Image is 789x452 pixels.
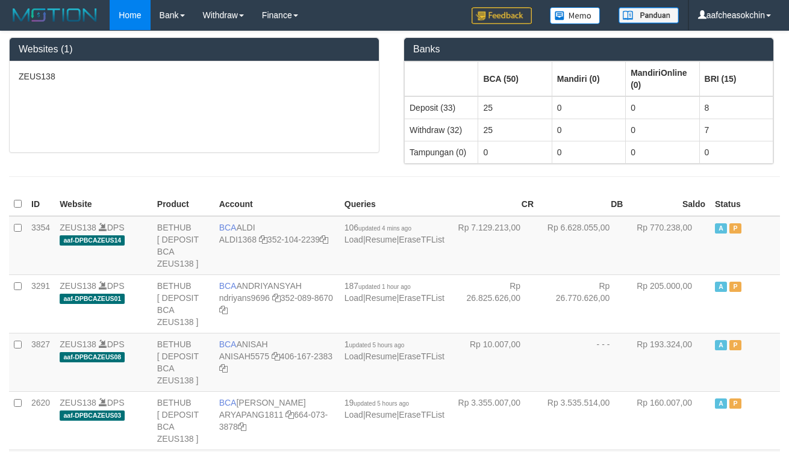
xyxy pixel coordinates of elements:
td: 0 [478,141,552,163]
span: Paused [729,398,741,409]
span: | | [345,281,444,303]
img: panduan.png [619,7,679,23]
span: BCA [219,281,237,291]
th: Website [55,193,152,216]
td: ANDRIYANSYAH 352-089-8670 [214,274,340,333]
span: aaf-DPBCAZEUS08 [60,352,125,362]
th: Group: activate to sort column ascending [478,61,552,96]
td: 3827 [27,333,55,391]
span: updated 5 hours ago [349,342,405,348]
span: Active [715,340,727,350]
span: aaf-DPBCAZEUS01 [60,294,125,304]
td: Rp 7.129.213,00 [449,216,538,275]
th: CR [449,193,538,216]
span: BCA [219,339,237,349]
img: Button%20Memo.svg [550,7,600,24]
a: EraseTFList [399,293,444,303]
span: Paused [729,340,741,350]
td: ANISAH 406-167-2383 [214,333,340,391]
a: Load [345,410,363,419]
a: Copy 6640733878 to clipboard [238,422,246,432]
td: DPS [55,391,152,450]
td: Rp 3.535.514,00 [538,391,628,450]
td: Deposit (33) [405,96,478,119]
a: Resume [366,235,397,244]
td: 25 [478,119,552,141]
td: ALDI 352-104-2239 [214,216,340,275]
a: ARYAPANG1811 [219,410,284,419]
td: Rp 26.825.626,00 [449,274,538,333]
td: 0 [552,119,625,141]
a: ZEUS138 [60,281,96,291]
a: Resume [366,293,397,303]
img: MOTION_logo.png [9,6,101,24]
th: Account [214,193,340,216]
span: Active [715,282,727,292]
td: BETHUB [ DEPOSIT BCA ZEUS138 ] [152,216,214,275]
a: Load [345,235,363,244]
td: DPS [55,274,152,333]
a: Resume [366,351,397,361]
span: BCA [219,398,237,407]
span: BCA [219,223,237,232]
td: 0 [626,96,699,119]
td: BETHUB [ DEPOSIT BCA ZEUS138 ] [152,274,214,333]
td: 25 [478,96,552,119]
a: ANISAH5575 [219,351,269,361]
td: Tampungan (0) [405,141,478,163]
th: DB [538,193,628,216]
th: Group: activate to sort column ascending [626,61,699,96]
a: ZEUS138 [60,223,96,232]
td: DPS [55,216,152,275]
a: Load [345,293,363,303]
a: Copy ANISAH5575 to clipboard [272,351,280,361]
span: Active [715,398,727,409]
span: 19 [345,398,409,407]
th: Queries [340,193,449,216]
a: Resume [366,410,397,419]
th: Product [152,193,214,216]
span: updated 4 mins ago [358,225,411,232]
th: Group: activate to sort column ascending [552,61,625,96]
span: | | [345,339,444,361]
td: - - - [538,333,628,391]
td: Rp 3.355.007,00 [449,391,538,450]
th: ID [27,193,55,216]
td: 7 [699,119,773,141]
td: BETHUB [ DEPOSIT BCA ZEUS138 ] [152,391,214,450]
td: 0 [552,141,625,163]
td: 0 [552,96,625,119]
td: [PERSON_NAME] 664-073-3878 [214,391,340,450]
td: DPS [55,333,152,391]
td: Rp 26.770.626,00 [538,274,628,333]
td: 2620 [27,391,55,450]
p: ZEUS138 [19,70,370,82]
span: 106 [345,223,411,232]
a: ZEUS138 [60,398,96,407]
a: ndriyans9696 [219,293,270,303]
span: aaf-DPBCAZEUS14 [60,235,125,246]
a: ALDI1368 [219,235,257,244]
span: 1 [345,339,405,349]
span: updated 5 hours ago [354,400,409,407]
td: Rp 770.238,00 [628,216,710,275]
span: updated 1 hour ago [358,283,411,290]
td: 3291 [27,274,55,333]
span: 187 [345,281,411,291]
th: Group: activate to sort column ascending [405,61,478,96]
td: BETHUB [ DEPOSIT BCA ZEUS138 ] [152,333,214,391]
a: Copy 4061672383 to clipboard [219,364,228,373]
span: Paused [729,223,741,234]
td: 8 [699,96,773,119]
td: 0 [626,141,699,163]
span: Active [715,223,727,234]
td: 0 [699,141,773,163]
a: Load [345,351,363,361]
td: Withdraw (32) [405,119,478,141]
a: Copy 3521042239 to clipboard [320,235,328,244]
span: aaf-DPBCAZEUS03 [60,410,125,421]
a: EraseTFList [399,235,444,244]
td: 0 [626,119,699,141]
a: EraseTFList [399,410,444,419]
a: Copy 3520898670 to clipboard [219,305,228,315]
